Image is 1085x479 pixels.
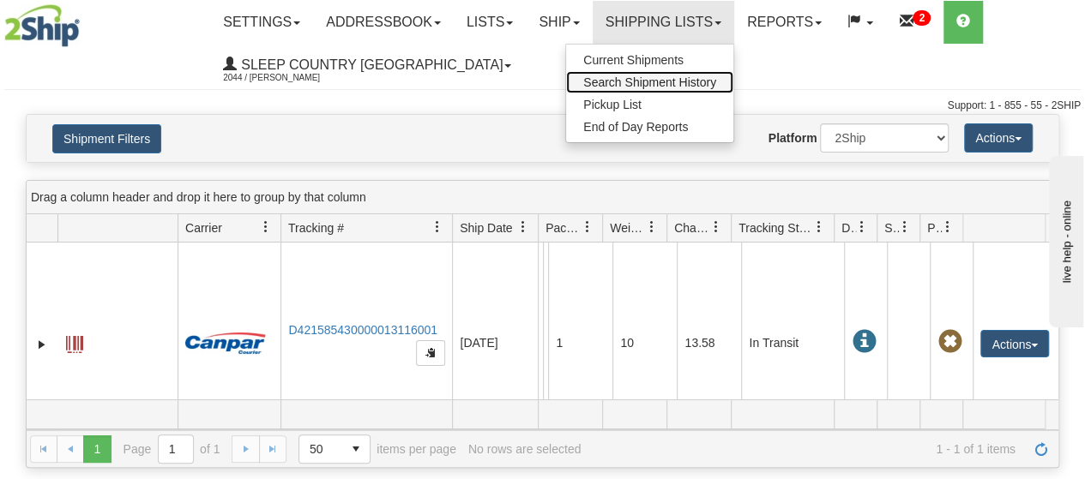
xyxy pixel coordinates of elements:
[33,336,51,353] a: Expand
[738,219,813,237] span: Tracking Status
[1046,152,1083,326] iframe: chat widget
[52,124,161,153] button: Shipment Filters
[13,15,159,27] div: live help - online
[288,219,344,237] span: Tracking #
[937,330,961,354] span: Pickup Not Assigned
[566,93,733,116] a: Pickup List
[251,213,280,242] a: Carrier filter column settings
[980,330,1049,357] button: Actions
[416,340,445,366] button: Copy to clipboard
[538,242,543,444] td: Sleep Country [GEOGRAPHIC_DATA] Shipping department [GEOGRAPHIC_DATA] [GEOGRAPHIC_DATA] [GEOGRAPH...
[185,219,222,237] span: Carrier
[185,332,266,354] img: 14 - Canpar
[423,213,452,242] a: Tracking # filter column settings
[583,98,642,111] span: Pickup List
[841,219,856,237] span: Delivery Status
[677,242,741,444] td: 13.58
[583,120,688,134] span: End of Day Reports
[637,213,666,242] a: Weight filter column settings
[852,330,876,354] span: In Transit
[526,1,592,44] a: Ship
[884,219,899,237] span: Shipment Issues
[223,69,352,87] span: 2044 / [PERSON_NAME]
[548,242,612,444] td: 1
[159,435,193,463] input: Page 1
[4,99,1081,113] div: Support: 1 - 855 - 55 - 2SHIP
[27,181,1058,214] div: grid grouping header
[890,213,919,242] a: Shipment Issues filter column settings
[593,442,1016,456] span: 1 - 1 of 1 items
[210,44,524,87] a: Sleep Country [GEOGRAPHIC_DATA] 2044 / [PERSON_NAME]
[886,1,943,44] a: 2
[298,434,371,464] span: Page sizes drop down
[313,1,454,44] a: Addressbook
[4,4,80,47] img: logo2044.jpg
[66,328,83,356] a: Label
[769,129,817,147] label: Platform
[452,242,538,444] td: [DATE]
[288,323,437,337] a: D421585430000013116001
[566,71,733,93] a: Search Shipment History
[583,53,684,67] span: Current Shipments
[298,434,456,464] span: items per page
[543,242,548,444] td: [PERSON_NAME] [PERSON_NAME] CA AB CALGARY T2T 1K8
[566,116,733,138] a: End of Day Reports
[847,213,877,242] a: Delivery Status filter column settings
[237,57,503,72] span: Sleep Country [GEOGRAPHIC_DATA]
[612,242,677,444] td: 10
[573,213,602,242] a: Packages filter column settings
[83,435,111,463] span: Page 1
[566,49,733,71] a: Current Shipments
[593,1,734,44] a: Shipping lists
[734,1,835,44] a: Reports
[342,435,370,463] span: select
[674,219,710,237] span: Charge
[610,219,646,237] span: Weight
[124,434,220,464] span: Page of 1
[460,219,512,237] span: Ship Date
[509,213,538,242] a: Ship Date filter column settings
[805,213,834,242] a: Tracking Status filter column settings
[702,213,731,242] a: Charge filter column settings
[964,123,1033,153] button: Actions
[933,213,962,242] a: Pickup Status filter column settings
[546,219,582,237] span: Packages
[310,440,332,458] span: 50
[1028,435,1055,463] a: Refresh
[210,1,313,44] a: Settings
[741,242,844,444] td: In Transit
[927,219,942,237] span: Pickup Status
[913,10,931,26] sup: 2
[468,442,582,456] div: No rows are selected
[454,1,526,44] a: Lists
[583,75,716,89] span: Search Shipment History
